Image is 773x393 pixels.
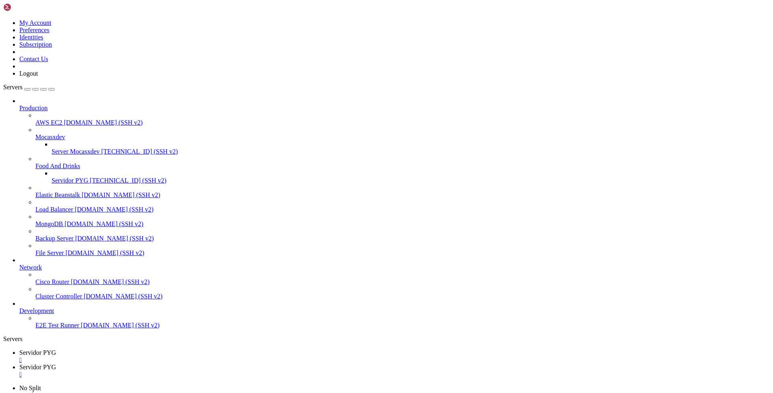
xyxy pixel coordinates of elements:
[19,105,48,111] span: Production
[35,134,65,140] span: Mocasxdev
[35,163,770,170] a: Food And Drinks
[3,64,668,70] x-row: Usage of /: 8.1% of 992.25GB
[19,34,43,41] a: Identities
[35,271,770,286] li: Cisco Router [DOMAIN_NAME] (SSH v2)
[3,197,668,204] x-row: Learn more about enabling ESM Apps service at [URL][DOMAIN_NAME]
[3,210,668,217] x-row: New release '24.04.3 LTS' available.
[19,364,770,378] a: Servidor PYG
[35,235,74,242] span: Backup Server
[35,249,770,257] a: File Server [DOMAIN_NAME] (SSH v2)
[19,307,54,314] span: Development
[35,242,770,257] li: File Server [DOMAIN_NAME] (SSH v2)
[3,84,55,91] a: Servers
[35,278,69,285] span: Cisco Router
[84,293,163,300] span: [DOMAIN_NAME] (SSH v2)
[19,70,38,77] a: Logout
[3,171,668,177] x-row: 96 updates can be applied immediately.
[64,119,143,126] span: [DOMAIN_NAME] (SSH v2)
[3,23,668,30] x-row: * Management: [URL][DOMAIN_NAME]
[52,177,88,184] span: Servidor PYG
[35,322,770,329] a: E2E Test Runner [DOMAIN_NAME] (SSH v2)
[3,191,668,198] x-row: 5 additional security updates can be applied with ESM Apps.
[19,264,770,271] a: Network
[3,144,668,150] x-row: [URL][DOMAIN_NAME]
[3,3,668,10] x-row: Welcome to Ubuntu 22.04.4 LTS (GNU/Linux 6.8.0-1039-aws x86_64)
[35,249,64,256] span: File Server
[19,41,52,48] a: Subscription
[3,157,668,164] x-row: Expanded Security Maintenance for Applications is not enabled.
[3,335,770,343] div: Servers
[35,315,770,329] li: E2E Test Runner [DOMAIN_NAME] (SSH v2)
[19,300,770,329] li: Development
[3,244,77,251] span: ubuntu@ip-172-31-32-158
[3,84,668,91] x-row: Processes: 118
[19,349,56,356] span: Servidor PYG
[71,278,150,285] span: [DOMAIN_NAME] (SSH v2)
[3,77,668,84] x-row: Swap usage: 0%
[75,206,154,213] span: [DOMAIN_NAME] (SSH v2)
[35,220,770,228] a: MongoDB [DOMAIN_NAME] (SSH v2)
[3,16,668,23] x-row: * Documentation: [URL][DOMAIN_NAME]
[3,237,668,244] x-row: Last login: [DATE] from [TECHNICAL_ID]
[35,206,770,213] a: Load Balancer [DOMAIN_NAME] (SSH v2)
[35,206,73,213] span: Load Balancer
[35,119,62,126] span: AWS EC2
[35,112,770,126] li: AWS EC2 [DOMAIN_NAME] (SSH v2)
[3,103,668,110] x-row: IPv4 address for docker0: [TECHNICAL_ID]
[19,364,56,370] span: Servidor PYG
[19,307,770,315] a: Development
[3,43,668,50] x-row: System information as of [DATE]
[81,322,160,329] span: [DOMAIN_NAME] (SSH v2)
[75,235,154,242] span: [DOMAIN_NAME] (SSH v2)
[19,105,770,112] a: Production
[3,90,668,97] x-row: Users logged in: 0
[3,3,50,11] img: Shellngn
[101,148,178,155] span: [TECHNICAL_ID] (SSH v2)
[19,56,48,62] a: Contact Us
[3,217,668,224] x-row: Run 'do-release-upgrade' to upgrade to it.
[19,19,52,26] a: My Account
[19,257,770,300] li: Network
[19,356,770,364] a: 
[52,170,770,184] li: Servidor PYG [TECHNICAL_ID] (SSH v2)
[35,199,770,213] li: Load Balancer [DOMAIN_NAME] (SSH v2)
[81,244,84,251] span: ~
[3,130,668,137] x-row: compliance features.
[19,385,41,391] a: No Split
[66,249,145,256] span: [DOMAIN_NAME] (SSH v2)
[19,97,770,257] li: Production
[35,191,770,199] a: Elastic Beanstalk [DOMAIN_NAME] (SSH v2)
[35,322,79,329] span: E2E Test Runner
[35,126,770,155] li: Mocasxdev
[52,141,770,155] li: Server Mocasxdev [TECHNICAL_ID] (SSH v2)
[19,371,770,378] a: 
[64,220,143,227] span: [DOMAIN_NAME] (SSH v2)
[35,293,770,300] a: Cluster Controller [DOMAIN_NAME] (SSH v2)
[3,123,668,130] x-row: * Ubuntu Pro delivers the most comprehensive open source security and
[35,191,80,198] span: Elastic Beanstalk
[35,119,770,126] a: AWS EC2 [DOMAIN_NAME] (SSH v2)
[19,27,50,33] a: Preferences
[3,244,668,251] x-row: : $
[35,228,770,242] li: Backup Server [DOMAIN_NAME] (SSH v2)
[35,293,82,300] span: Cluster Controller
[35,163,80,169] span: Food And Drinks
[3,84,23,91] span: Servers
[35,278,770,286] a: Cisco Router [DOMAIN_NAME] (SSH v2)
[90,177,166,184] span: [TECHNICAL_ID] (SSH v2)
[35,155,770,184] li: Food And Drinks
[35,286,770,300] li: Cluster Controller [DOMAIN_NAME] (SSH v2)
[3,30,668,37] x-row: * Support: [URL][DOMAIN_NAME]
[35,213,770,228] li: MongoDB [DOMAIN_NAME] (SSH v2)
[52,148,100,155] span: Server Mocasxdev
[3,97,668,104] x-row: IPv4 address for br-c42e4ca720ee: [TECHNICAL_ID]
[35,220,63,227] span: MongoDB
[52,177,770,184] a: Servidor PYG [TECHNICAL_ID] (SSH v2)
[3,57,668,64] x-row: System load: 0.080078125
[35,184,770,199] li: Elastic Beanstalk [DOMAIN_NAME] (SSH v2)
[19,264,42,271] span: Network
[3,177,668,184] x-row: To see these additional updates run: apt list --upgradable
[35,235,770,242] a: Backup Server [DOMAIN_NAME] (SSH v2)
